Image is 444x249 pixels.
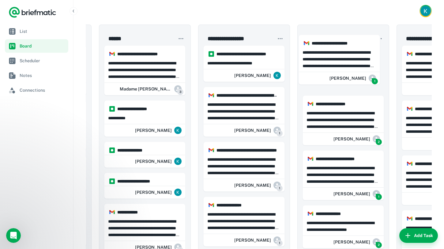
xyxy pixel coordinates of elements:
a: List [5,25,68,38]
button: Account button [420,5,432,17]
iframe: Intercom live chat [6,228,21,243]
span: Board [20,43,66,49]
span: Scheduler [20,57,66,64]
a: Notes [5,69,68,82]
span: List [20,28,66,35]
img: Kristina Jackson [420,6,431,16]
a: Board [5,39,68,53]
span: Connections [20,87,66,94]
a: Connections [5,83,68,97]
button: Add Task [399,228,438,243]
a: Logo [9,6,56,18]
a: Scheduler [5,54,68,67]
span: Notes [20,72,66,79]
